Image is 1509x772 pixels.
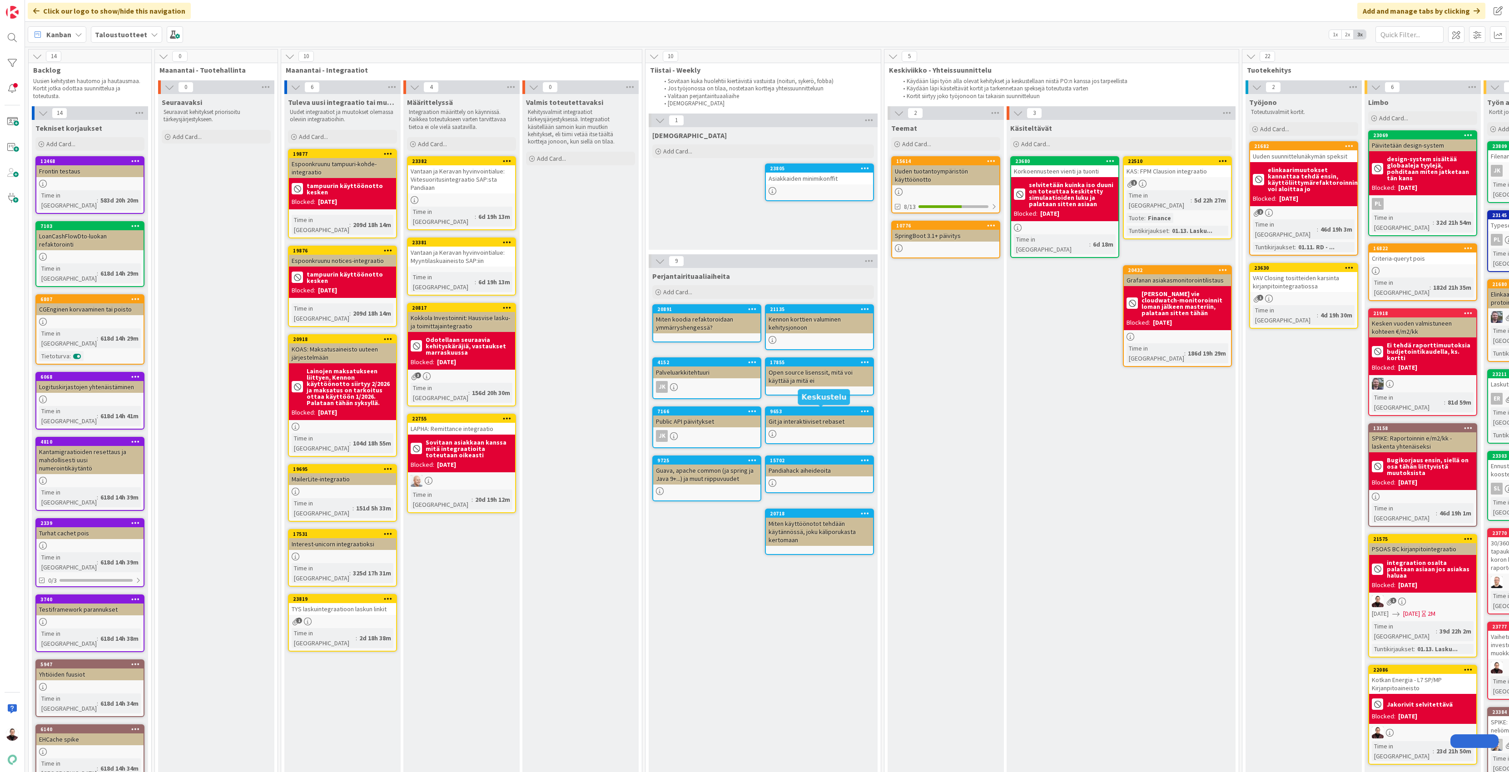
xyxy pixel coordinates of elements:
[1369,378,1476,390] div: TK
[408,238,515,267] div: 23381Vantaan ja Keravan hyvinvointialue: Myyntilaskuaineisto SAP:iin
[36,222,144,250] div: 7103LoanCashFlowDto-luokan refaktorointi
[292,303,349,323] div: Time in [GEOGRAPHIC_DATA]
[292,197,315,207] div: Blocked:
[1369,535,1476,555] div: 21575PSOAS BC kirjanpitointegraatio
[412,305,515,311] div: 20817
[1369,727,1476,738] div: AA
[1124,157,1231,177] div: 22510KAS: FPM Clausion integraatio
[408,312,515,332] div: Kokkola Investoinnit: Hausvise lasku- ja toimittajaintegraatio
[1131,180,1137,186] span: 1
[6,728,19,741] img: AA
[423,82,439,93] span: 4
[766,164,873,173] div: 23805
[1250,272,1357,292] div: VAV Closing tositteiden karsinta kirjanpitointegraatiossa
[178,82,194,93] span: 0
[1369,131,1476,151] div: 23069Päivitetään design-system
[1373,245,1476,252] div: 16822
[475,212,476,222] span: :
[542,82,558,93] span: 0
[653,305,760,333] div: 20891Miten koodia refaktoroidaan ymmärryshengessä?
[892,165,999,185] div: Uuden tuotantoympäristön käyttöönotto
[292,286,315,295] div: Blocked:
[172,51,188,62] span: 0
[293,151,396,157] div: 19877
[1142,291,1228,316] b: [PERSON_NAME] vie cloudwatch-monitoroinnit loman jälkeen masteriin, palataan sitten tähän
[1250,142,1357,162] div: 21682Uuden suunnittelunäkymän speksit
[1011,165,1118,177] div: Korkoennusteen vienti ja tuonti
[1021,140,1050,148] span: Add Card...
[1369,244,1476,252] div: 16822
[659,78,870,85] li: Sovitaan kuka huolehtii kiertävistä vastuista (noituri, sykerö, fobba)
[33,78,140,100] p: Uusien kehitysten hautomo ja hautausmaa. Kortit jotka odottaa suunnittelua ja toteutusta.
[349,220,351,230] span: :
[653,456,760,485] div: 9725Guava, apache common (ja spring ja Java 9+...) ja muut riippuvuudet
[766,456,873,465] div: 15702
[162,98,202,107] span: Seuraavaksi
[770,306,873,312] div: 21135
[1268,167,1358,192] b: elinkaarimuutokset kannattaa tehdä ensin, käyttöliittymärefaktoroinnin voi aloittaa jo
[408,157,515,193] div: 23382Vantaan ja Keravan hyvinvointialue: Viitesuoritusintegraatio SAP:sta Pandiaan
[289,595,396,603] div: 23819
[288,98,397,107] span: Tuleva uusi integraatio tai muutos
[36,295,144,303] div: 6807
[669,256,684,267] span: 9
[1369,535,1476,543] div: 21575
[304,82,320,93] span: 6
[33,65,140,74] span: Backlog
[902,140,931,148] span: Add Card...
[408,247,515,267] div: Vantaan ja Keravan hyvinvointialue: Myyntilaskuaineisto SAP:iin
[766,358,873,386] div: 17855Open source lisenssit, mitä voi käyttää ja mitä ei
[766,305,873,333] div: 21135Kennon korttien valuminen kehitysjonoon
[1369,424,1476,432] div: 13158
[40,158,144,164] div: 12468
[1295,242,1296,252] span: :
[653,313,760,333] div: Miten koodia refaktoroidaan ymmärryshengessä?
[408,165,515,193] div: Vantaan ja Keravan hyvinvointialue: Viitesuoritusintegraatio SAP:sta Pandiaan
[318,197,337,207] div: [DATE]
[892,222,999,230] div: 10776
[28,3,191,19] div: Click our logo to show/hide this navigation
[663,147,692,155] span: Add Card...
[36,222,144,230] div: 7103
[46,140,75,148] span: Add Card...
[1011,157,1118,177] div: 23680Korkoennusteen vienti ja tuonti
[411,207,475,227] div: Time in [GEOGRAPHIC_DATA]
[412,239,515,246] div: 23381
[653,381,760,393] div: JK
[318,286,337,295] div: [DATE]
[426,337,512,356] b: Odotellaan seuraavia kehityskäräjiä, vastaukset marraskuussa
[40,223,144,229] div: 7103
[95,30,147,39] b: Taloustuotteet
[766,407,873,427] div: 9653Git ja interaktiiviset rebaset
[669,115,684,126] span: 1
[289,247,396,267] div: 19876Espoonkruunu notices-integraatio
[1127,190,1191,210] div: Time in [GEOGRAPHIC_DATA]
[289,530,396,538] div: 17531
[39,263,97,283] div: Time in [GEOGRAPHIC_DATA]
[653,456,760,465] div: 9725
[289,335,396,343] div: 20918
[1387,342,1474,361] b: Ei tehdä raporttimuutoksia budjetointikaudella, ks. kortti
[36,165,144,177] div: Frontin testaus
[1253,305,1317,325] div: Time in [GEOGRAPHIC_DATA]
[1318,224,1355,234] div: 46d 19h 3m
[407,98,453,107] span: Määrittelyssä
[293,247,396,254] div: 19876
[1372,198,1384,210] div: PL
[1040,209,1059,218] div: [DATE]
[408,415,515,423] div: 22755
[408,304,515,312] div: 20817
[6,753,19,766] img: avatar
[299,133,328,141] span: Add Card...
[526,98,603,107] span: Valmis toteutettavaksi
[1128,267,1231,273] div: 20432
[1011,157,1118,165] div: 23680
[36,157,144,165] div: 12468
[766,510,873,518] div: 20718
[1317,310,1318,320] span: :
[437,357,456,367] div: [DATE]
[891,124,917,133] span: Teemat
[164,109,269,124] p: Seuraavat kehitykset priorisoitu tärkeysjärjestykseen.
[307,368,393,406] b: Lainojen maksatukseen liittyen, Kennon käyttöönotto siirtyy 2/2026 ja maksatus on tarkoitus ottaa...
[1128,158,1231,164] div: 22510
